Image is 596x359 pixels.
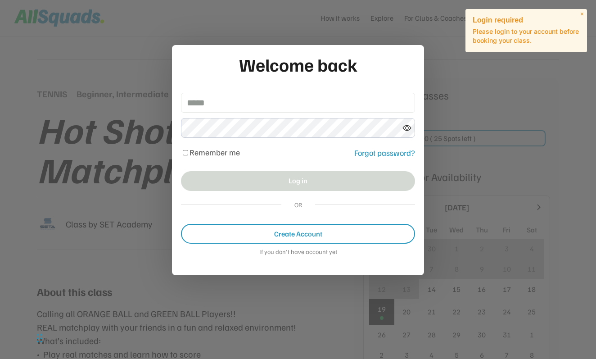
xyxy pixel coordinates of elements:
[181,54,415,75] div: Welcome back
[190,147,240,157] label: Remember me
[181,171,415,191] button: Log in
[473,27,580,45] p: Please login to your account before booking your class.
[181,224,415,244] button: Create Account
[290,200,306,209] div: OR
[473,16,580,24] h2: Login required
[354,147,415,159] div: Forgot password?
[580,10,584,18] span: ×
[181,248,415,257] div: If you don't have account yet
